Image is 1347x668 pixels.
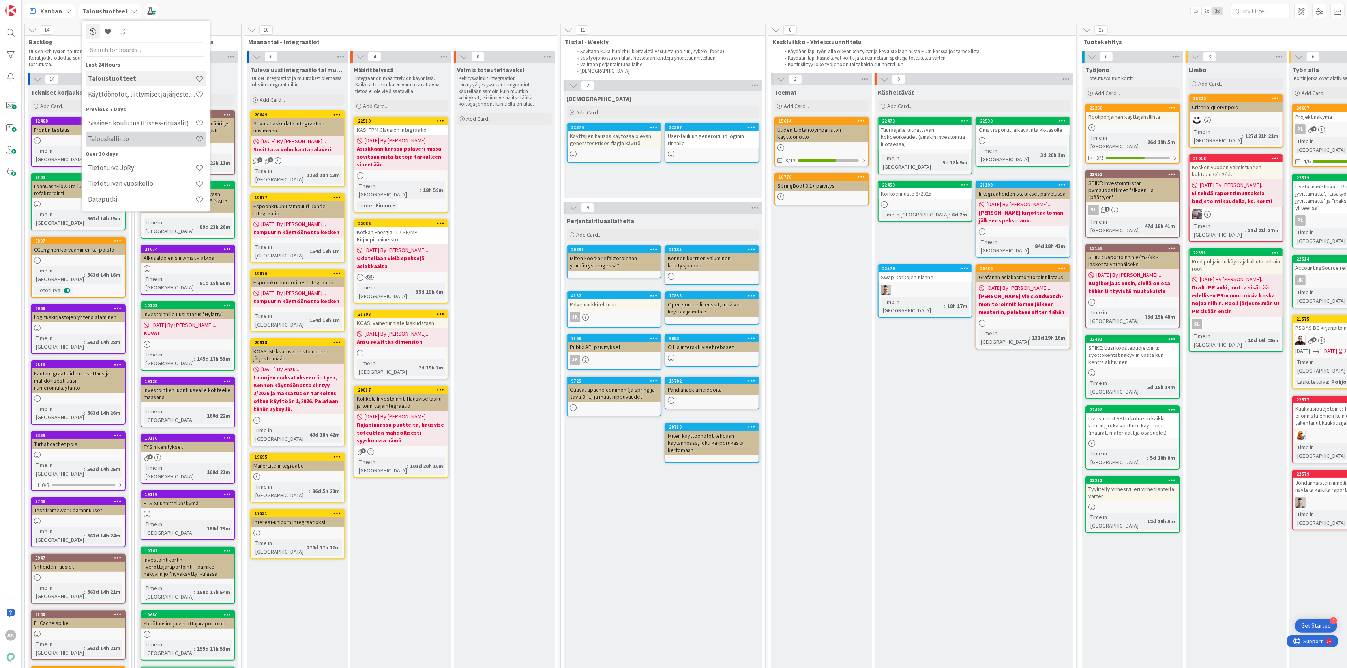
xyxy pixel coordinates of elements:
[34,266,84,284] div: Time in [GEOGRAPHIC_DATA]
[1190,162,1283,179] div: Kesken vuoden valmistuneen kohteen €/m2/kk
[251,270,344,287] div: 19876Espoonkruunu notices-integraatio
[34,210,84,227] div: Time in [GEOGRAPHIC_DATA]
[88,164,195,172] h4: Tietoturva JoRy
[1096,154,1104,162] span: 3/5
[31,304,126,354] a: 6068Logituskirjastojen yhtenäistäminenTime in [GEOGRAPHIC_DATA]:563d 14h 28m
[1032,242,1033,250] span: :
[665,291,759,325] a: 17855Open source lisenssit, mitä voi käyttää ja mitä ei
[879,181,972,188] div: 22453
[879,265,972,272] div: 22570
[568,246,661,253] div: 20891
[1295,215,1306,226] div: PL
[85,214,122,223] div: 563d 14h 15m
[665,292,759,317] div: 17855Open source lisenssit, mitä voi käyttää ja mitä ei
[198,279,232,287] div: 91d 18h 50m
[1193,156,1283,161] div: 21918
[141,302,234,309] div: 19121
[1090,246,1179,251] div: 13158
[568,124,661,131] div: 22374
[1088,279,1177,295] b: Bugikorjaus ensin, siellä on osa tähän liittyvistä muutoksista
[365,136,429,145] span: [DATE] By [PERSON_NAME]...
[365,246,429,254] span: [DATE] By [PERSON_NAME]...
[86,60,206,69] div: Last 24 Hours
[261,220,326,228] span: [DATE] By [PERSON_NAME]...
[358,221,448,226] div: 22086
[1242,132,1243,140] span: :
[881,297,944,315] div: Time in [GEOGRAPHIC_DATA]
[260,96,285,103] span: Add Card...
[949,210,950,219] span: :
[31,237,126,298] a: 6807CGEnginen korvaaminen tai poistoTime in [GEOGRAPHIC_DATA]:563d 14h 16mTietoturva:
[1144,138,1145,146] span: :
[775,118,868,142] div: 15614Uuden tuotantoympäristön käyttöönotto
[253,166,303,184] div: Time in [GEOGRAPHIC_DATA]
[784,103,809,110] span: Add Card...
[1086,178,1179,202] div: SPIKE: Investointilistan pvmsuodattimet "alkaen" ja "päättyen"
[88,75,195,82] h4: Taloustuotteet
[86,42,206,56] input: Search for boards...
[1086,171,1179,178] div: 21652
[1200,181,1265,189] span: [DATE] By [PERSON_NAME]...
[141,253,234,263] div: Alkusaldojen siirtymät - jatkoa
[250,110,345,187] a: 20649Sevas: Laskudata integraation uusiminen[DATE] By [PERSON_NAME]...Sovittava kolmikantapalaver...
[1231,4,1290,18] input: Quick Filter...
[88,90,195,98] h4: Käyttöönotot, liittymiset ja järjestelmävaihdokset
[571,125,661,130] div: 22374
[1086,171,1179,202] div: 21652SPIKE: Investointilistan pvmsuodattimet "alkaen" ja "päättyen"
[1038,151,1067,159] div: 3d 20h 1m
[567,291,661,328] a: 4152PalveluarkkitehtuuriJK
[253,228,342,236] b: tampuurin käyttöönotto kesken
[881,210,949,219] div: Time in [GEOGRAPHIC_DATA]
[363,103,388,110] span: Add Card...
[976,181,1070,199] div: 21193Integraatioiden statukset palvelussa
[881,285,891,295] img: TN
[251,277,344,287] div: Espoonkruunu notices-integraatio
[306,247,307,256] span: :
[879,272,972,282] div: Swap-korkojen tilanne
[1190,155,1283,162] div: 21918
[35,306,125,311] div: 6068
[354,118,448,125] div: 22510
[197,279,198,287] span: :
[665,124,759,131] div: 22307
[141,246,234,263] div: 21074Alkusaldojen siirtymät - jatkoa
[665,124,759,148] div: 22307User-tauluun generoitu id loginin rinnalle
[88,135,195,143] h4: Taloushallinto
[1088,205,1099,215] div: sl
[1189,94,1283,148] a: 16822Criteria-queryt poisMHTime in [GEOGRAPHIC_DATA]:127d 21h 21m
[665,299,759,317] div: Open source lisenssit, mitä voi käyttää ja mitä ei
[251,111,344,136] div: 20649Sevas: Laskudata integraation uusiminen
[775,118,868,125] div: 15614
[354,219,448,304] a: 22086Kotkan Energia - L7 SP/MP Kirjanpitoaineisto[DATE] By [PERSON_NAME]...Odotellaan vielä speks...
[1245,226,1246,235] span: :
[17,1,36,11] span: Support
[141,245,235,295] a: 21074Alkusaldojen siirtymät - jatkoaTime in [GEOGRAPHIC_DATA]:91d 18h 50m
[1033,242,1067,250] div: 84d 18h 43m
[882,182,972,188] div: 22453
[665,253,759,271] div: Kennon korttien valuminen kehitysjonoon
[775,181,868,191] div: SpringBoot 3.1+ päivitys
[1190,102,1283,112] div: Criteria-queryt pois
[1037,151,1038,159] span: :
[987,200,1051,209] span: [DATE] By [PERSON_NAME]...
[774,173,869,205] a: 10776SpringBoot 3.1+ päivitys
[665,245,759,285] a: 21135Kennon korttien valuminen kehitysjonoon
[979,146,1037,164] div: Time in [GEOGRAPHIC_DATA]
[198,222,232,231] div: 89d 23h 26m
[1088,217,1141,235] div: Time in [GEOGRAPHIC_DATA]
[261,137,326,146] span: [DATE] By [PERSON_NAME]...
[785,157,796,165] span: 8/13
[144,218,197,235] div: Time in [GEOGRAPHIC_DATA]
[1302,90,1327,97] span: Add Card...
[1096,271,1161,279] span: [DATE] By [PERSON_NAME]...
[775,125,868,142] div: Uuden tuotantoympäristön käyttöönotto
[882,118,972,124] div: 22473
[1095,90,1120,97] span: Add Card...
[882,266,972,271] div: 22570
[84,271,85,279] span: :
[976,188,1070,199] div: Integraatioiden statukset palvelussa
[32,237,125,244] div: 6807
[357,254,445,270] b: Odotellaan vielä speksejä asiakkaalta
[1086,245,1179,269] div: 13158SPIKE: Raportoinnin e/m2/kk -laskenta yhtenäiseksi
[5,5,16,16] img: Visit kanbanzone.com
